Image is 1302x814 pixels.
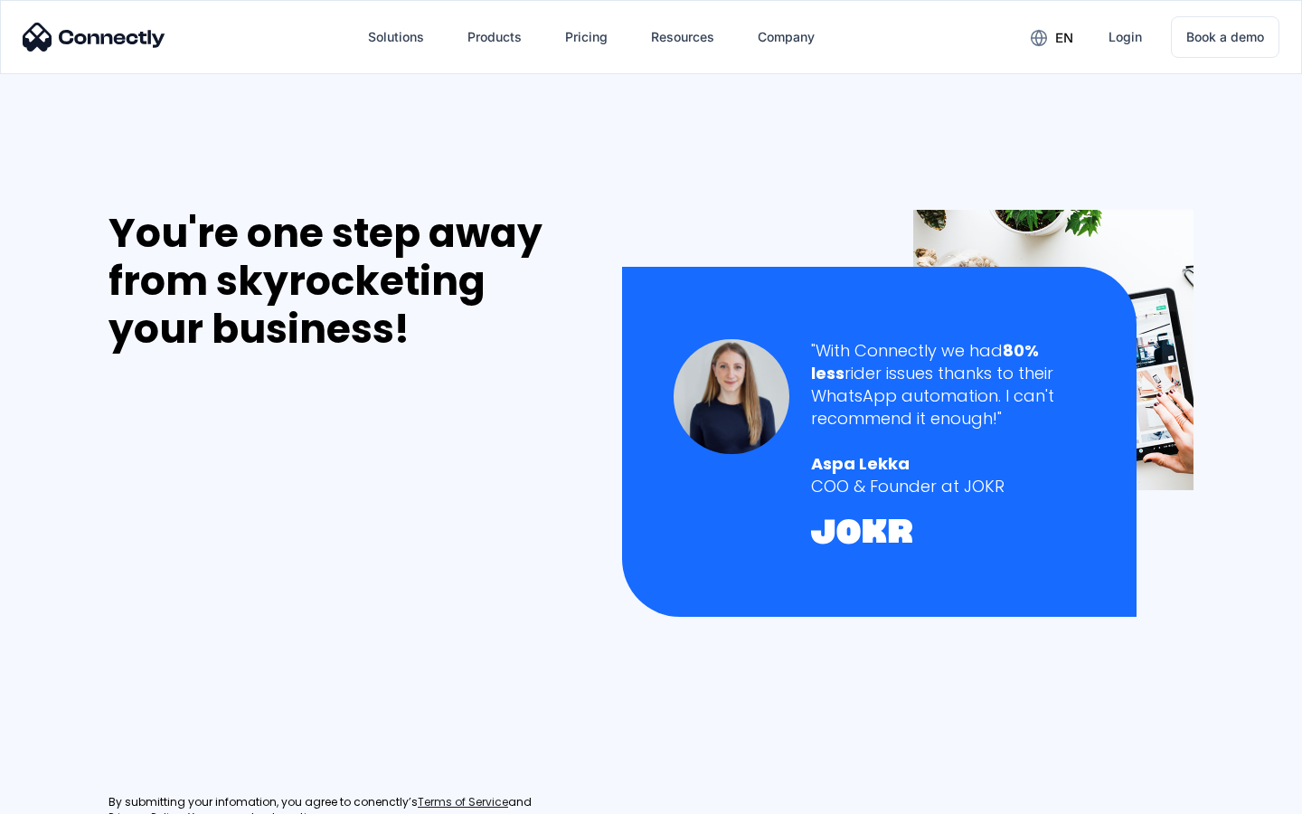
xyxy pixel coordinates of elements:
[36,782,108,808] ul: Language list
[651,24,714,50] div: Resources
[418,795,508,810] a: Terms of Service
[1171,16,1279,58] a: Book a demo
[108,374,380,773] iframe: Form 0
[23,23,165,52] img: Connectly Logo
[108,210,584,353] div: You're one step away from skyrocketing your business!
[551,15,622,59] a: Pricing
[368,24,424,50] div: Solutions
[467,24,522,50] div: Products
[811,452,910,475] strong: Aspa Lekka
[811,339,1085,431] div: "With Connectly we had rider issues thanks to their WhatsApp automation. I can't recommend it eno...
[811,339,1039,384] strong: 80% less
[565,24,608,50] div: Pricing
[1055,25,1073,51] div: en
[18,782,108,808] aside: Language selected: English
[1094,15,1156,59] a: Login
[758,24,815,50] div: Company
[811,475,1085,497] div: COO & Founder at JOKR
[1109,24,1142,50] div: Login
